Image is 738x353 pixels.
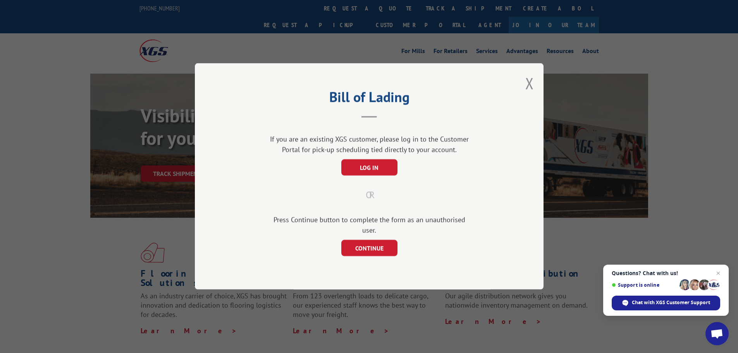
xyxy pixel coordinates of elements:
button: Close modal [525,73,534,93]
span: Questions? Chat with us! [612,270,720,276]
h2: Bill of Lading [234,91,505,106]
div: Press Continue button to complete the form as an unauthorised user. [267,215,472,236]
span: Support is online [612,282,677,288]
button: LOG IN [341,160,397,176]
div: Chat with XGS Customer Support [612,296,720,310]
a: LOG IN [341,165,397,172]
span: Chat with XGS Customer Support [632,299,710,306]
span: Close chat [714,269,723,278]
div: Open chat [705,322,729,345]
div: OR [234,188,505,202]
button: CONTINUE [341,240,397,257]
div: If you are an existing XGS customer, please log in to the Customer Portal for pick-up scheduling ... [267,134,472,155]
